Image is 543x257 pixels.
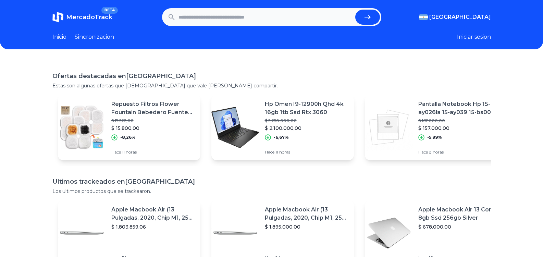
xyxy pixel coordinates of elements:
[365,95,507,160] a: Featured imagePantalla Notebook Hp 15-ay026la 15-ay039 15-bs007la$ 167.000,00$ 157.000,00-5,99%Ha...
[211,209,259,257] img: Featured image
[265,223,348,230] p: $ 1.895.000,00
[52,188,491,195] p: Los ultimos productos que se trackearon.
[265,149,348,155] p: Hace 11 horas
[58,209,106,257] img: Featured image
[427,135,442,140] p: -5,99%
[58,95,200,160] a: Featured imageRepuesto Filtros Flower Fountain Bebedero Fuente Gatos X 4$ 17.222,00$ 15.800,00-8,...
[429,13,491,21] span: [GEOGRAPHIC_DATA]
[52,12,63,23] img: MercadoTrack
[418,206,502,222] p: Apple Macbook Air 13 Core I5 8gb Ssd 256gb Silver
[418,223,502,230] p: $ 678.000,00
[75,33,114,41] a: Sincronizacion
[111,206,195,222] p: Apple Macbook Air (13 Pulgadas, 2020, Chip M1, 256 Gb De Ssd, 8 Gb De Ram) - Plata
[120,135,136,140] p: -8,26%
[365,209,413,257] img: Featured image
[265,100,348,117] p: Hp Omen I9-12900h Qhd 4k 16gb 1tb Ssd Rtx 3060
[365,103,413,151] img: Featured image
[419,13,491,21] button: [GEOGRAPHIC_DATA]
[418,149,502,155] p: Hace 8 horas
[111,118,195,123] p: $ 17.222,00
[418,125,502,132] p: $ 157.000,00
[52,33,66,41] a: Inicio
[211,95,354,160] a: Featured imageHp Omen I9-12900h Qhd 4k 16gb 1tb Ssd Rtx 3060$ 2.250.000,00$ 2.100.000,00-6,67%Hac...
[457,33,491,41] button: Iniciar sesion
[265,125,348,132] p: $ 2.100.000,00
[265,118,348,123] p: $ 2.250.000,00
[274,135,289,140] p: -6,67%
[111,100,195,117] p: Repuesto Filtros Flower Fountain Bebedero Fuente Gatos X 4
[111,223,195,230] p: $ 1.803.859,06
[211,103,259,151] img: Featured image
[52,177,491,186] h1: Ultimos trackeados en [GEOGRAPHIC_DATA]
[52,12,112,23] a: MercadoTrackBETA
[111,149,195,155] p: Hace 11 horas
[52,82,491,89] p: Estas son algunas ofertas que [DEMOGRAPHIC_DATA] que vale [PERSON_NAME] compartir.
[52,71,491,81] h1: Ofertas destacadas en [GEOGRAPHIC_DATA]
[418,118,502,123] p: $ 167.000,00
[265,206,348,222] p: Apple Macbook Air (13 Pulgadas, 2020, Chip M1, 256 Gb De Ssd, 8 Gb De Ram) - Plata
[101,7,118,14] span: BETA
[419,14,428,20] img: Argentina
[111,125,195,132] p: $ 15.800,00
[418,100,502,117] p: Pantalla Notebook Hp 15-ay026la 15-ay039 15-bs007la
[58,103,106,151] img: Featured image
[66,13,112,21] span: MercadoTrack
